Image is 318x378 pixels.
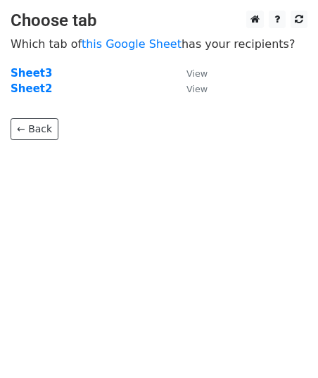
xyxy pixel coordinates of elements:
h3: Choose tab [11,11,307,31]
a: View [172,67,208,80]
a: ← Back [11,118,58,140]
a: Sheet2 [11,82,52,95]
a: Sheet3 [11,67,52,80]
small: View [186,84,208,94]
a: this Google Sheet [82,37,182,51]
a: View [172,82,208,95]
p: Which tab of has your recipients? [11,37,307,51]
small: View [186,68,208,79]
